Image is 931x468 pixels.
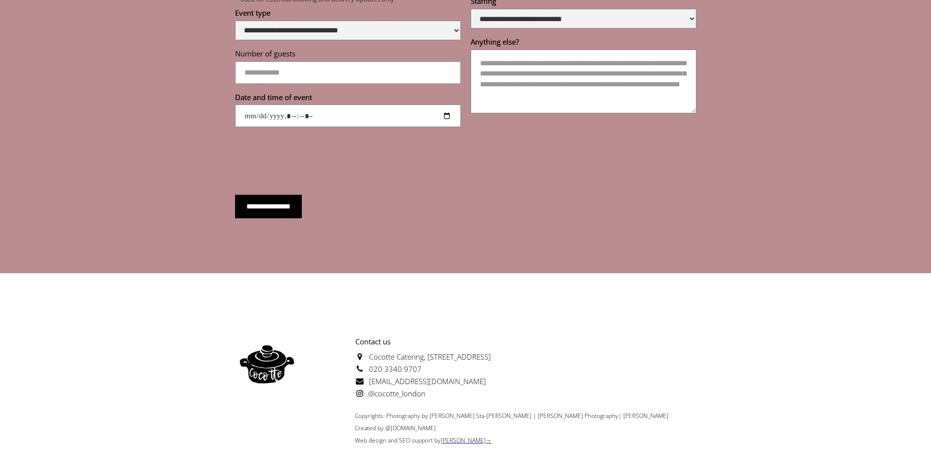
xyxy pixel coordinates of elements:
a: @cocotte_london [355,389,426,398]
a: [PERSON_NAME]→ [441,436,492,444]
a: Web design and SEO support by [355,436,441,444]
label: Date and time of event [235,92,461,105]
label: Event type [235,8,461,21]
a: [EMAIL_ADDRESS][DOMAIN_NAME] [355,376,486,386]
label: Number of guests [235,49,461,61]
a: Cocotte Catering, [STREET_ADDRESS] [355,352,491,362]
span: Created by @[DOMAIN_NAME] [355,424,436,432]
iframe: reCAPTCHA [235,142,384,180]
strong: Contact us [355,336,391,348]
label: Anything else? [471,37,696,50]
a: 020 3340 9707 [355,364,422,374]
div: Copyrights: Photography by [PERSON_NAME] Sta-[PERSON_NAME] | [PERSON_NAME] Photography| [PERSON_N... [235,410,668,446]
